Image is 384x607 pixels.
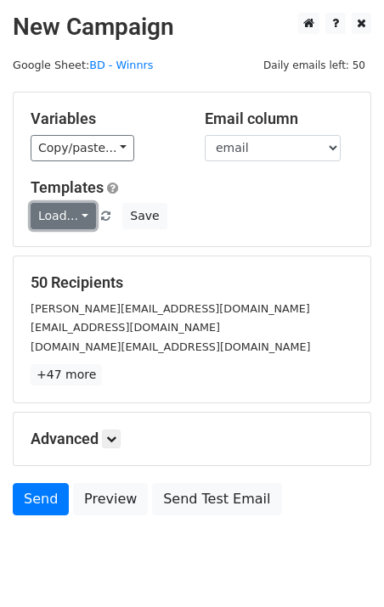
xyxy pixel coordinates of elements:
[152,483,281,515] a: Send Test Email
[13,13,371,42] h2: New Campaign
[257,59,371,71] a: Daily emails left: 50
[31,340,310,353] small: [DOMAIN_NAME][EMAIL_ADDRESS][DOMAIN_NAME]
[31,203,96,229] a: Load...
[31,321,220,334] small: [EMAIL_ADDRESS][DOMAIN_NAME]
[31,178,104,196] a: Templates
[73,483,148,515] a: Preview
[31,110,179,128] h5: Variables
[31,430,353,448] h5: Advanced
[89,59,153,71] a: BD - Winnrs
[31,273,353,292] h5: 50 Recipients
[31,302,310,315] small: [PERSON_NAME][EMAIL_ADDRESS][DOMAIN_NAME]
[31,135,134,161] a: Copy/paste...
[299,526,384,607] iframe: Chat Widget
[205,110,353,128] h5: Email column
[257,56,371,75] span: Daily emails left: 50
[13,483,69,515] a: Send
[31,364,102,385] a: +47 more
[13,59,153,71] small: Google Sheet:
[122,203,167,229] button: Save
